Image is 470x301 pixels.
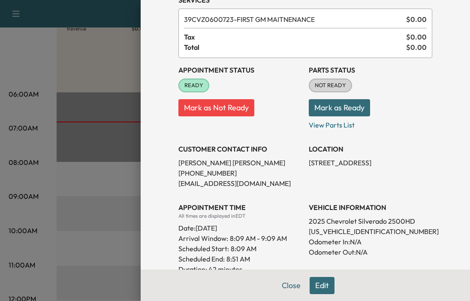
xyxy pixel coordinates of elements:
[178,144,302,154] h3: CUSTOMER CONTACT INFO
[178,243,229,254] p: Scheduled Start:
[309,226,432,237] p: [US_VEHICLE_IDENTIFICATION_NUMBER]
[184,32,406,42] span: Tax
[310,81,351,90] span: NOT READY
[309,237,432,247] p: Odometer In: N/A
[226,254,250,264] p: 8:51 AM
[184,14,403,24] span: FIRST GM MAITNENANCE
[309,216,432,226] p: 2025 Chevrolet Silverado 2500HD
[178,254,225,264] p: Scheduled End:
[309,144,432,154] h3: LOCATION
[178,65,302,75] h3: Appointment Status
[406,42,427,52] span: $ 0.00
[178,168,302,178] p: [PHONE_NUMBER]
[309,158,432,168] p: [STREET_ADDRESS]
[230,233,287,243] span: 8:09 AM - 9:09 AM
[310,277,334,294] button: Edit
[178,178,302,189] p: [EMAIL_ADDRESS][DOMAIN_NAME]
[309,202,432,213] h3: VEHICLE INFORMATION
[178,233,302,243] p: Arrival Window:
[178,202,302,213] h3: APPOINTMENT TIME
[406,14,427,24] span: $ 0.00
[309,99,370,116] button: Mark as Ready
[179,81,208,90] span: READY
[178,219,302,233] div: Date: [DATE]
[184,42,406,52] span: Total
[309,247,432,257] p: Odometer Out: N/A
[178,213,302,219] div: All times are displayed in EDT
[276,277,306,294] button: Close
[178,99,254,116] button: Mark as Not Ready
[309,65,432,75] h3: Parts Status
[406,32,427,42] span: $ 0.00
[178,264,302,274] p: Duration: 42 minutes
[178,158,302,168] p: [PERSON_NAME] [PERSON_NAME]
[231,243,256,254] p: 8:09 AM
[309,116,432,130] p: View Parts List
